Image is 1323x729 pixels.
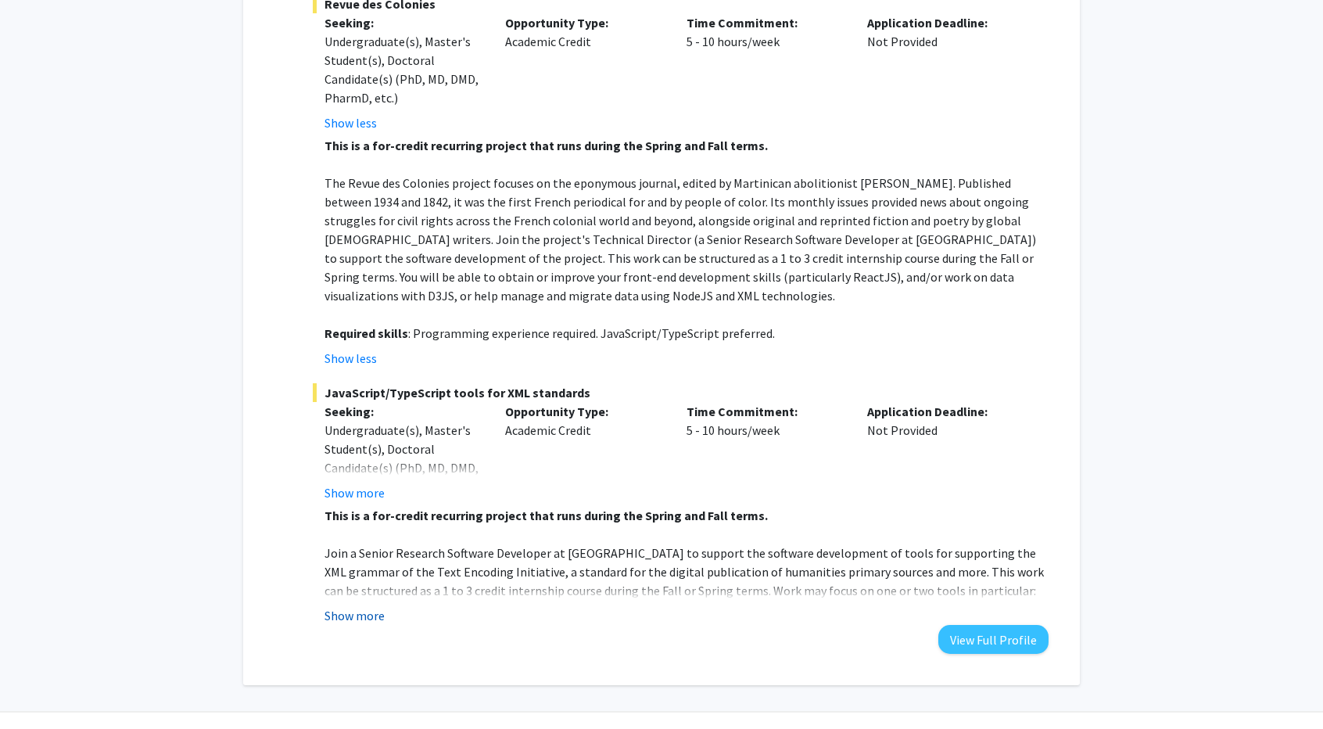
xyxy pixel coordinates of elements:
[12,659,66,717] iframe: Chat
[505,402,663,421] p: Opportunity Type:
[687,13,844,32] p: Time Commitment:
[855,13,1037,132] div: Not Provided
[867,402,1025,421] p: Application Deadline:
[324,402,482,421] p: Seeking:
[324,324,1049,343] p: : Programming experience required. JavaScript/TypeScript preferred.
[324,483,385,502] button: Show more
[867,13,1025,32] p: Application Deadline:
[324,138,768,153] strong: This is a for-credit recurring project that runs during the Spring and Fall terms.
[493,13,675,132] div: Academic Credit
[324,325,408,341] strong: Required skills
[324,421,482,496] div: Undergraduate(s), Master's Student(s), Doctoral Candidate(s) (PhD, MD, DMD, PharmD, etc.)
[324,174,1049,305] p: The Revue des Colonies project focuses on the eponymous journal, edited by Martinican abolitionis...
[324,32,482,107] div: Undergraduate(s), Master's Student(s), Doctoral Candidate(s) (PhD, MD, DMD, PharmD, etc.)
[324,508,768,523] strong: This is a for-credit recurring project that runs during the Spring and Fall terms.
[313,383,1049,402] span: JavaScript/TypeScript tools for XML standards
[675,402,856,502] div: 5 - 10 hours/week
[505,13,663,32] p: Opportunity Type:
[324,544,1049,600] p: Join a Senior Research Software Developer at [GEOGRAPHIC_DATA] to support the software developmen...
[938,625,1049,654] button: View Full Profile
[687,402,844,421] p: Time Commitment:
[493,402,675,502] div: Academic Credit
[324,113,377,132] button: Show less
[324,606,385,625] button: Show more
[324,349,377,368] button: Show less
[324,13,482,32] p: Seeking:
[675,13,856,132] div: 5 - 10 hours/week
[855,402,1037,502] div: Not Provided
